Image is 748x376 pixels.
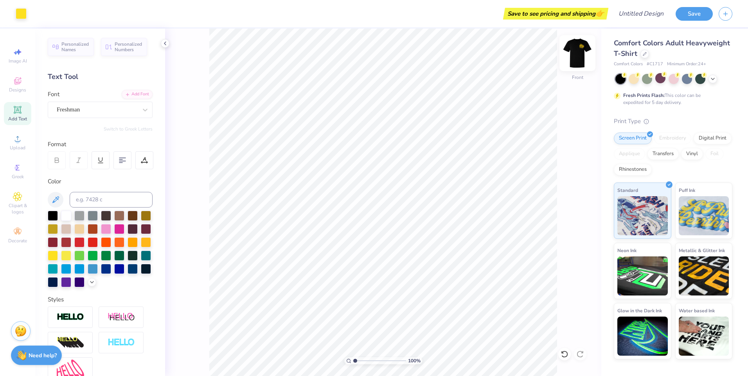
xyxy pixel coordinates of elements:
div: Foil [705,148,724,160]
strong: Need help? [29,352,57,359]
label: Font [48,90,59,99]
div: Text Tool [48,72,153,82]
img: Water based Ink [679,317,729,356]
div: Transfers [647,148,679,160]
div: Applique [614,148,645,160]
span: Standard [617,186,638,194]
img: Metallic & Glitter Ink [679,256,729,295]
div: Save to see pricing and shipping [505,8,606,20]
div: Screen Print [614,132,652,144]
div: Digital Print [694,132,732,144]
button: Save [676,7,713,21]
div: This color can be expedited for 5 day delivery. [623,92,719,106]
div: Rhinestones [614,164,652,175]
span: Clipart & logos [4,202,31,215]
strong: Fresh Prints Flash: [623,92,665,98]
img: 3d Illusion [57,337,84,349]
span: Upload [10,145,25,151]
input: e.g. 7428 c [70,192,153,208]
img: Front [562,38,593,69]
span: Designs [9,87,26,93]
div: Add Font [122,90,153,99]
span: Greek [12,174,24,180]
span: Puff Ink [679,186,695,194]
div: Front [572,74,583,81]
span: 👉 [595,9,604,18]
span: Personalized Names [61,41,89,52]
input: Untitled Design [612,6,670,21]
img: Puff Ink [679,196,729,235]
span: Comfort Colors [614,61,643,68]
button: Switch to Greek Letters [104,126,153,132]
img: Negative Space [108,338,135,347]
img: Neon Ink [617,256,668,295]
span: Add Text [8,116,27,122]
img: Shadow [108,312,135,322]
span: 100 % [408,357,421,364]
span: Image AI [9,58,27,64]
span: Personalized Numbers [115,41,142,52]
div: Styles [48,295,153,304]
div: Embroidery [654,132,691,144]
span: # C1717 [647,61,663,68]
span: Neon Ink [617,246,637,254]
div: Format [48,140,153,149]
span: Minimum Order: 24 + [667,61,706,68]
span: Comfort Colors Adult Heavyweight T-Shirt [614,38,730,58]
span: Decorate [8,238,27,244]
img: Standard [617,196,668,235]
div: Vinyl [681,148,703,160]
span: Glow in the Dark Ink [617,306,662,315]
span: Metallic & Glitter Ink [679,246,725,254]
div: Color [48,177,153,186]
img: Glow in the Dark Ink [617,317,668,356]
div: Print Type [614,117,732,126]
img: Stroke [57,313,84,322]
span: Water based Ink [679,306,715,315]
